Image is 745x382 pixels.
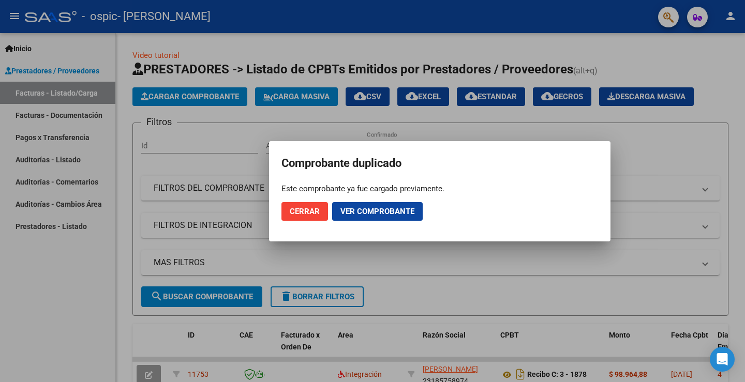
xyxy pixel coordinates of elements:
span: Ver comprobante [340,207,414,216]
button: Cerrar [281,202,328,221]
div: Este comprobante ya fue cargado previamente. [281,184,598,194]
button: Ver comprobante [332,202,423,221]
span: Cerrar [290,207,320,216]
h2: Comprobante duplicado [281,154,598,173]
div: Open Intercom Messenger [710,347,735,372]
